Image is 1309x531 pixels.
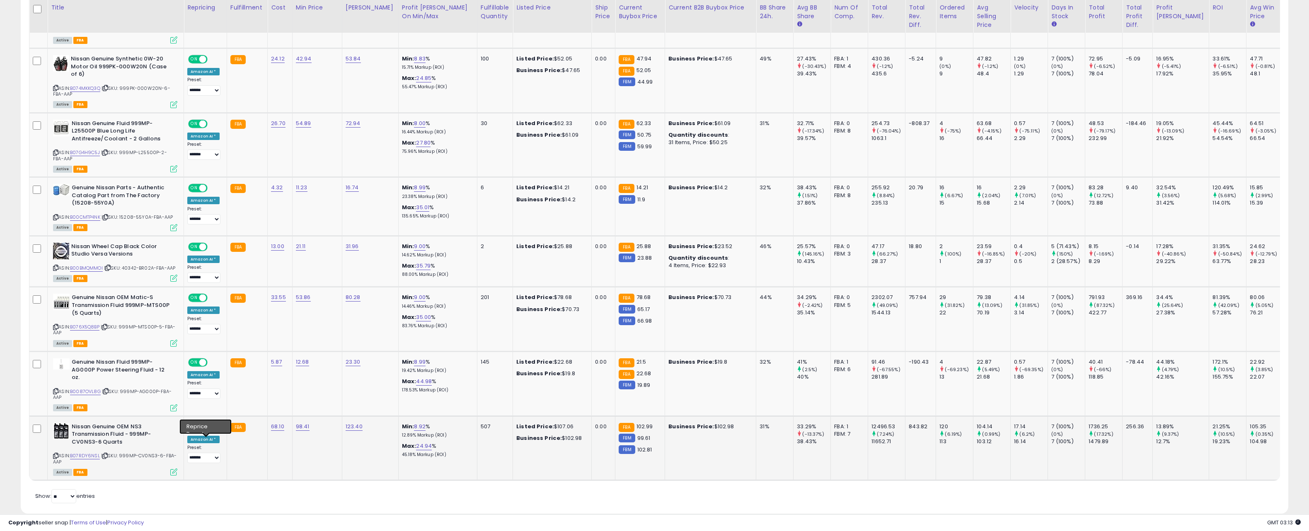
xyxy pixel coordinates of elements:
[70,323,99,331] a: B076X5Q8BP
[595,55,609,63] div: 0.00
[1014,184,1048,191] div: 2.29
[516,55,554,63] b: Listed Price:
[1094,192,1113,199] small: (12.72%)
[1051,21,1056,28] small: Days In Stock.
[71,519,106,526] a: Terms of Use
[1218,63,1238,70] small: (-6.51%)
[402,243,471,258] div: %
[939,63,951,70] small: (0%)
[619,77,635,86] small: FBM
[516,196,562,203] b: Business Price:
[797,184,830,191] div: 38.43%
[516,184,585,191] div: $14.21
[668,131,728,139] b: Quantity discounts
[230,120,246,129] small: FBA
[1089,120,1122,127] div: 48.53
[619,55,634,64] small: FBA
[516,243,585,250] div: $25.88
[1051,128,1063,134] small: (0%)
[939,199,973,207] div: 15
[53,294,70,310] img: 41oPWJSDUuL._SL40_.jpg
[53,101,72,108] span: All listings currently available for purchase on Amazon
[797,243,830,250] div: 25.57%
[668,242,714,250] b: Business Price:
[909,120,929,127] div: -808.37
[1156,70,1209,77] div: 17.92%
[1014,63,1026,70] small: (0%)
[834,3,864,21] div: Num of Comp.
[416,377,432,386] a: 44.98
[797,55,830,63] div: 27.43%
[619,120,634,129] small: FBA
[72,120,172,145] b: Nissan Genuine Fluid 999MP-L25500P Blue Long Life Antifreeze/Coolant - 2 Gallons
[346,55,361,63] a: 53.84
[414,183,426,192] a: 8.99
[595,3,612,21] div: Ship Price
[1162,192,1180,199] small: (3.56%)
[402,129,471,135] p: 16.44% Markup (ROI)
[516,131,585,139] div: $61.09
[187,142,220,160] div: Preset:
[939,3,970,21] div: Ordered Items
[416,442,432,450] a: 24.94
[877,192,895,199] small: (8.84%)
[636,55,652,63] span: 47.94
[1051,199,1085,207] div: 7 (100%)
[909,3,932,29] div: Total Rev. Diff.
[53,37,72,44] span: All listings currently available for purchase on Amazon
[402,213,471,219] p: 135.65% Markup (ROI)
[402,139,416,147] b: Max:
[939,184,973,191] div: 16
[636,119,651,127] span: 62.33
[402,184,471,199] div: %
[982,63,998,70] small: (-1.2%)
[1014,3,1044,12] div: Velocity
[416,139,431,147] a: 27.80
[1051,70,1085,77] div: 7 (100%)
[70,214,100,221] a: B00CMTP4NK
[230,184,246,193] small: FBA
[595,184,609,191] div: 0.00
[102,214,173,220] span: | SKU: 15208-55Y0A-FBA-AAP
[595,243,609,250] div: 0.00
[977,70,1010,77] div: 48.4
[73,101,87,108] span: FBA
[1156,120,1209,127] div: 19.05%
[53,120,70,136] img: 41v2ivCP0rL._SL40_.jpg
[516,3,588,12] div: Listed Price
[53,184,70,196] img: 51Iimm81ohL._SL40_.jpg
[939,55,973,63] div: 9
[619,130,635,139] small: FBM
[834,243,861,250] div: FBA: 0
[271,242,284,251] a: 13.00
[668,55,714,63] b: Business Price:
[637,196,646,203] span: 11.9
[1250,70,1283,77] div: 48.1
[1051,192,1063,199] small: (0%)
[1051,55,1085,63] div: 7 (100%)
[53,55,69,72] img: 41SsEB1vRyL._SL40_.jpg
[668,243,750,250] div: $23.52
[73,224,87,231] span: FBA
[414,242,426,251] a: 9.00
[296,242,306,251] a: 21.11
[402,149,471,154] p: 75.96% Markup (ROI)
[187,197,220,204] div: Amazon AI *
[977,120,1010,127] div: 63.68
[296,119,311,128] a: 54.89
[1126,3,1149,29] div: Total Profit Diff.
[73,37,87,44] span: FBA
[516,67,585,74] div: $47.65
[760,55,787,63] div: 49%
[797,70,830,77] div: 39.43%
[346,242,359,251] a: 31.96
[53,166,72,173] span: All listings currently available for purchase on Amazon
[1156,199,1209,207] div: 31.42%
[402,75,471,90] div: %
[402,119,414,127] b: Min:
[1250,135,1283,142] div: 66.54
[271,293,286,302] a: 33.55
[516,66,562,74] b: Business Price:
[402,3,474,21] div: Profit [PERSON_NAME] on Min/Max
[402,139,471,154] div: %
